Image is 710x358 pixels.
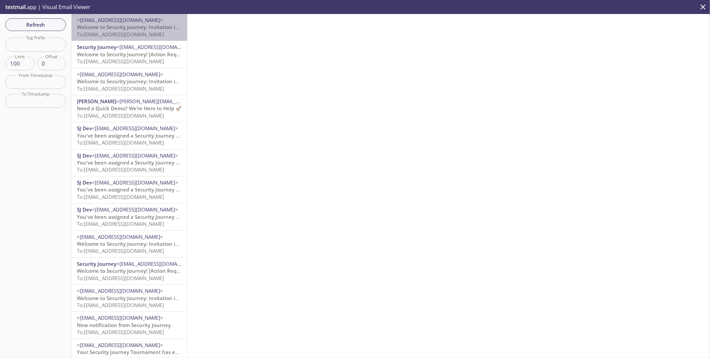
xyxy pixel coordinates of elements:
[72,41,187,68] div: Security Journey<[EMAIL_ADDRESS][DOMAIN_NAME]>Welcome to Security Journey! [Action Required]To:[E...
[77,166,164,173] span: To: [EMAIL_ADDRESS][DOMAIN_NAME]
[77,329,164,335] span: To: [EMAIL_ADDRESS][DOMAIN_NAME]
[77,342,163,348] span: <[EMAIL_ADDRESS][DOMAIN_NAME]>
[77,51,191,58] span: Welcome to Security Journey! [Action Required]
[77,267,191,274] span: Welcome to Security Journey! [Action Required]
[77,85,164,92] span: To: [EMAIL_ADDRESS][DOMAIN_NAME]
[5,18,66,31] button: Refresh
[72,203,187,230] div: SJ Dev<[EMAIL_ADDRESS][DOMAIN_NAME]>You've been assigned a Security Journey Knowledge AssessmentT...
[5,3,26,11] span: testmail
[77,287,163,294] span: <[EMAIL_ADDRESS][DOMAIN_NAME]>
[77,260,117,267] span: Security Journey
[77,233,163,240] span: <[EMAIL_ADDRESS][DOMAIN_NAME]>
[77,302,164,308] span: To: [EMAIL_ADDRESS][DOMAIN_NAME]
[72,68,187,95] div: <[EMAIL_ADDRESS][DOMAIN_NAME]>Welcome to Security Journey: Invitation instructionsTo:[EMAIL_ADDRE...
[77,78,202,85] span: Welcome to Security Journey: Invitation instructions
[77,58,164,65] span: To: [EMAIL_ADDRESS][DOMAIN_NAME]
[72,122,187,149] div: SJ Dev<[EMAIL_ADDRESS][DOMAIN_NAME]>You've been assigned a Security Journey Knowledge AssessmentT...
[77,31,164,38] span: To: [EMAIL_ADDRESS][DOMAIN_NAME]
[72,258,187,284] div: Security Journey<[EMAIL_ADDRESS][DOMAIN_NAME]>Welcome to Security Journey! [Action Required]To:[E...
[77,322,171,328] span: New notification from Security Journey
[72,95,187,122] div: [PERSON_NAME]<[PERSON_NAME][EMAIL_ADDRESS][DOMAIN_NAME]>Need a Quick Demo? We’re Here to Help 🚀To...
[77,213,232,220] span: You've been assigned a Security Journey Knowledge Assessment
[77,71,163,78] span: <[EMAIL_ADDRESS][DOMAIN_NAME]>
[77,240,202,247] span: Welcome to Security Journey: Invitation instructions
[92,125,178,132] span: <[EMAIL_ADDRESS][DOMAIN_NAME]>
[72,312,187,338] div: <[EMAIL_ADDRESS][DOMAIN_NAME]>New notification from Security JourneyTo:[EMAIL_ADDRESS][DOMAIN_NAME]
[77,179,92,186] span: SJ Dev
[72,177,187,203] div: SJ Dev<[EMAIL_ADDRESS][DOMAIN_NAME]>You've been assigned a Security Journey Knowledge AssessmentT...
[77,186,232,193] span: You've been assigned a Security Journey Knowledge Assessment
[72,231,187,257] div: <[EMAIL_ADDRESS][DOMAIN_NAME]>Welcome to Security Journey: Invitation instructionsTo:[EMAIL_ADDRE...
[117,98,241,105] span: <[PERSON_NAME][EMAIL_ADDRESS][DOMAIN_NAME]>
[77,44,117,50] span: Security Journey
[77,193,164,200] span: To: [EMAIL_ADDRESS][DOMAIN_NAME]
[77,152,92,159] span: SJ Dev
[77,98,117,105] span: [PERSON_NAME]
[77,132,232,139] span: You've been assigned a Security Journey Knowledge Assessment
[77,125,92,132] span: SJ Dev
[77,275,164,281] span: To: [EMAIL_ADDRESS][DOMAIN_NAME]
[77,159,232,166] span: You've been assigned a Security Journey Knowledge Assessment
[11,20,61,29] span: Refresh
[92,206,178,213] span: <[EMAIL_ADDRESS][DOMAIN_NAME]>
[92,179,178,186] span: <[EMAIL_ADDRESS][DOMAIN_NAME]>
[77,314,163,321] span: <[EMAIL_ADDRESS][DOMAIN_NAME]>
[77,24,202,30] span: Welcome to Security Journey: Invitation instructions
[72,285,187,311] div: <[EMAIL_ADDRESS][DOMAIN_NAME]>Welcome to Security Journey: Invitation instructionsTo:[EMAIL_ADDRE...
[77,349,187,355] span: Your Security Journey Tournament has ended
[77,206,92,213] span: SJ Dev
[77,17,163,23] span: <[EMAIL_ADDRESS][DOMAIN_NAME]>
[117,44,203,50] span: <[EMAIL_ADDRESS][DOMAIN_NAME]>
[92,152,178,159] span: <[EMAIL_ADDRESS][DOMAIN_NAME]>
[77,105,182,112] span: Need a Quick Demo? We’re Here to Help 🚀
[77,220,164,227] span: To: [EMAIL_ADDRESS][DOMAIN_NAME]
[77,295,202,301] span: Welcome to Security Journey: Invitation instructions
[77,247,164,254] span: To: [EMAIL_ADDRESS][DOMAIN_NAME]
[72,14,187,41] div: <[EMAIL_ADDRESS][DOMAIN_NAME]>Welcome to Security Journey: Invitation instructionsTo:[EMAIL_ADDRE...
[117,260,203,267] span: <[EMAIL_ADDRESS][DOMAIN_NAME]>
[72,150,187,176] div: SJ Dev<[EMAIL_ADDRESS][DOMAIN_NAME]>You've been assigned a Security Journey Knowledge AssessmentT...
[77,139,164,146] span: To: [EMAIL_ADDRESS][DOMAIN_NAME]
[77,112,164,119] span: To: [EMAIL_ADDRESS][DOMAIN_NAME]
